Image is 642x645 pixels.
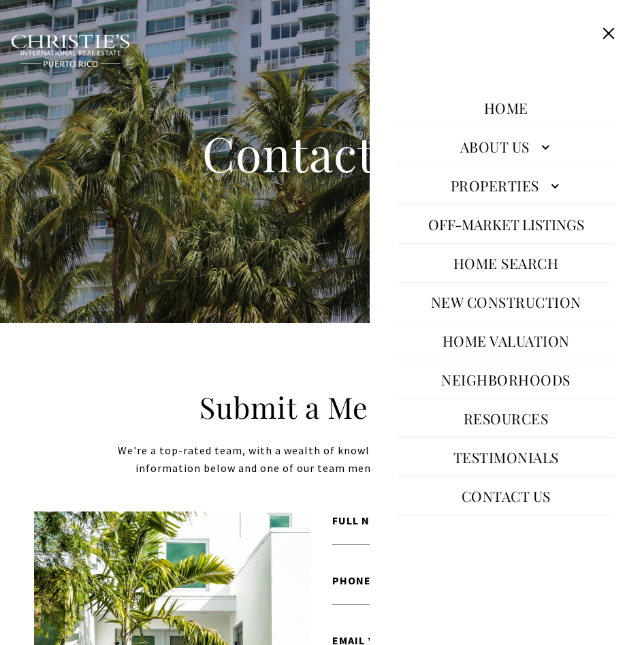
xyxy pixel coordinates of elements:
[424,285,588,318] a: New Construction
[397,169,615,202] a: Properties
[332,571,609,589] label: Phone
[447,441,566,473] a: Testimonials
[10,34,131,68] img: Christie's International Real Estate black text logo
[457,402,556,435] a: Resources
[117,388,526,426] h2: Submit a Message
[117,442,526,477] div: We're a top-rated team, with a wealth of knowledge in the area. Fill out your information below a...
[434,363,577,396] a: Neighborhoods
[332,512,609,529] label: Full Name
[397,130,615,163] a: About Us
[436,324,577,357] a: Home Valuation
[455,479,558,512] a: Contact Us
[49,123,594,183] h1: Contact Us
[477,91,535,124] a: Home
[421,208,591,240] button: Off-Market Listings
[447,247,566,279] a: Home Search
